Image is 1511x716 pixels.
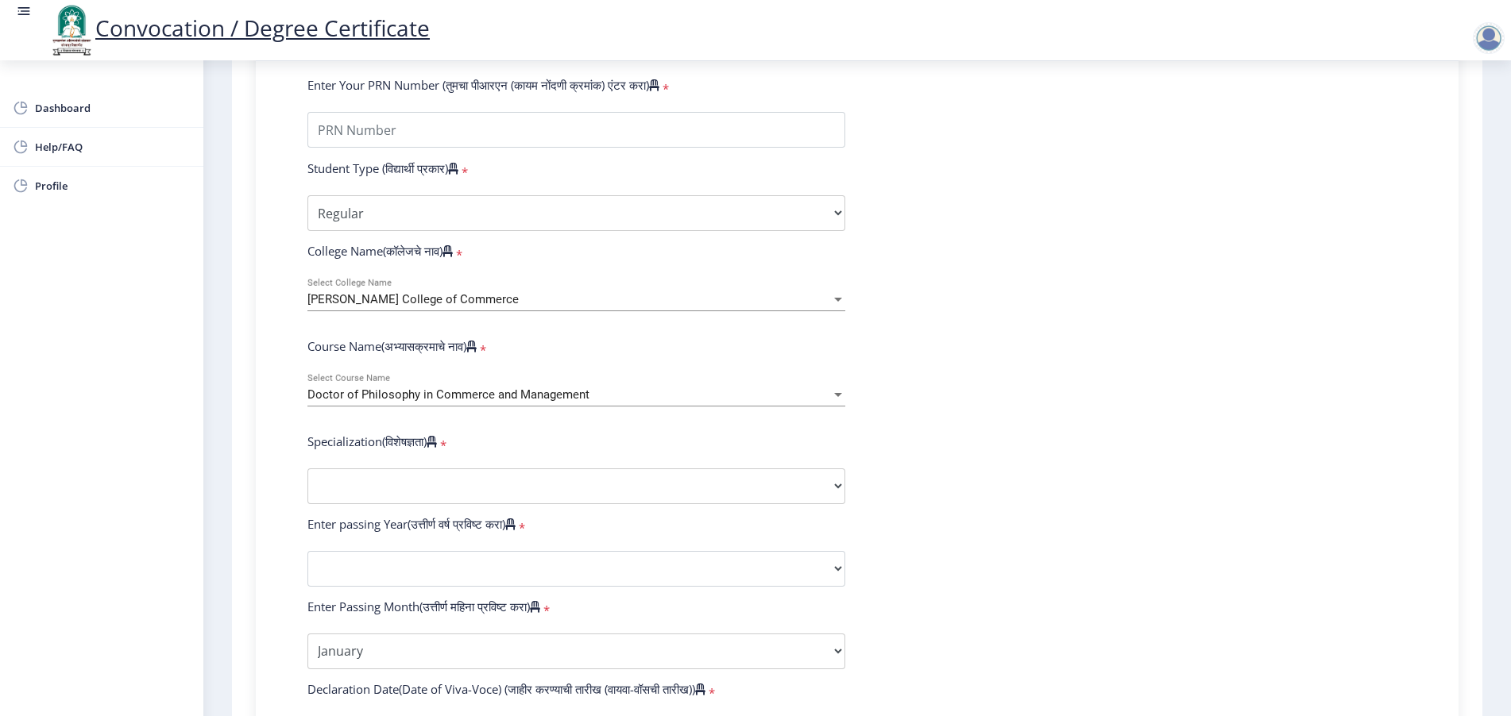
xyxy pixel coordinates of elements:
[307,243,453,259] label: College Name(कॉलेजचे नाव)
[307,112,845,148] input: PRN Number
[307,516,516,532] label: Enter passing Year(उत्तीर्ण वर्ष प्रविष्ट करा)
[307,160,458,176] label: Student Type (विद्यार्थी प्रकार)
[48,13,430,43] a: Convocation / Degree Certificate
[35,98,191,117] span: Dashboard
[307,681,705,697] label: Declaration Date(Date of Viva-Voce) (जाहीर करण्याची तारीख (वायवा-वॉसची तारीख))
[48,3,95,57] img: logo
[307,387,589,402] span: Doctor of Philosophy in Commerce and Management
[307,77,659,93] label: Enter Your PRN Number (तुमचा पीआरएन (कायम नोंदणी क्रमांक) एंटर करा)
[35,176,191,195] span: Profile
[307,433,437,449] label: Specialization(विशेषज्ञता)
[307,599,540,614] label: Enter Passing Month(उत्तीर्ण महिना प्रविष्ट करा)
[307,292,519,306] span: [PERSON_NAME] College of Commerce
[35,137,191,156] span: Help/FAQ
[307,338,477,354] label: Course Name(अभ्यासक्रमाचे नाव)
